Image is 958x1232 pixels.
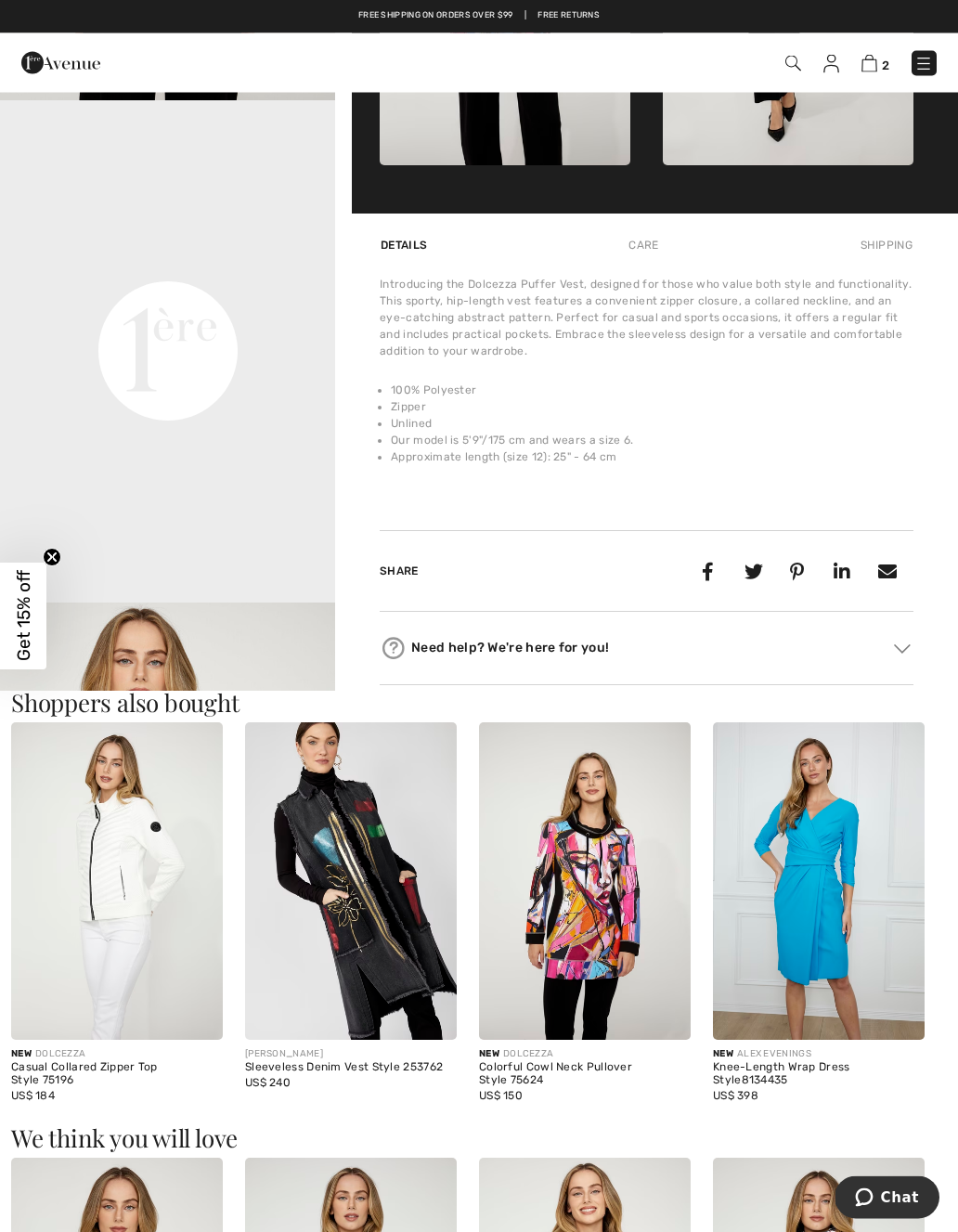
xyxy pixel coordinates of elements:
[11,1090,55,1103] span: US$ 184
[11,1127,947,1151] h3: We think you will love
[742,1074,788,1087] a: 8134435
[785,56,801,71] img: Search
[43,548,61,566] button: Close teaser
[713,1090,758,1103] span: US$ 398
[245,723,457,1041] img: Sleeveless Denim Vest Style 253762
[479,723,691,1041] img: Colorful Cowl Neck Pullover Style 75624
[391,399,913,416] li: Zipper
[391,416,913,433] li: Unlined
[861,55,877,72] img: Shopping Bag
[479,1048,691,1062] div: DOLCEZZA
[380,229,432,263] div: Details
[21,45,100,82] img: 1ère Avenue
[479,1090,523,1103] span: US$ 150
[479,1049,499,1060] span: New
[524,9,526,22] span: |
[245,1048,457,1062] div: [PERSON_NAME]
[537,9,600,22] a: Free Returns
[13,571,34,662] span: Get 15% off
[713,723,925,1041] img: Knee-Length Wrap Dress Style 8134435
[882,58,889,72] span: 2
[391,383,913,399] li: 100% Polyester
[245,1062,457,1075] div: Sleeveless Denim Vest Style 253762
[856,229,913,263] div: Shipping
[11,692,947,716] h3: Shoppers also bought
[358,9,513,22] a: Free shipping on orders over $99
[380,635,913,663] div: Need help? We're here for you!
[21,53,100,71] a: 1ère Avenue
[391,433,913,449] li: Our model is 5'9"/175 cm and wears a size 6.
[11,723,223,1041] img: Casual Collared Zipper Top Style 75196
[11,1049,32,1060] span: New
[11,1048,223,1062] div: DOLCEZZA
[391,449,913,466] li: Approximate length (size 12): 25" - 64 cm
[861,52,889,74] a: 2
[835,1176,939,1223] iframe: Opens a widget where you can chat to one of our agents
[914,55,933,73] img: Menu
[380,277,913,360] div: Introducing the Dolcezza Puffer Vest, designed for those who value both style and functionality. ...
[11,1062,223,1088] div: Casual Collared Zipper Top Style 75196
[823,55,839,73] img: My Info
[380,565,419,578] span: Share
[713,1062,925,1088] div: Knee-Length Wrap Dress Style
[245,1077,291,1090] span: US$ 240
[479,1062,691,1088] div: Colorful Cowl Neck Pullover Style 75624
[894,645,911,655] img: Arrow2.svg
[713,1048,925,1062] div: ALEX EVENINGS
[613,229,674,263] div: Care
[713,1049,733,1060] span: New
